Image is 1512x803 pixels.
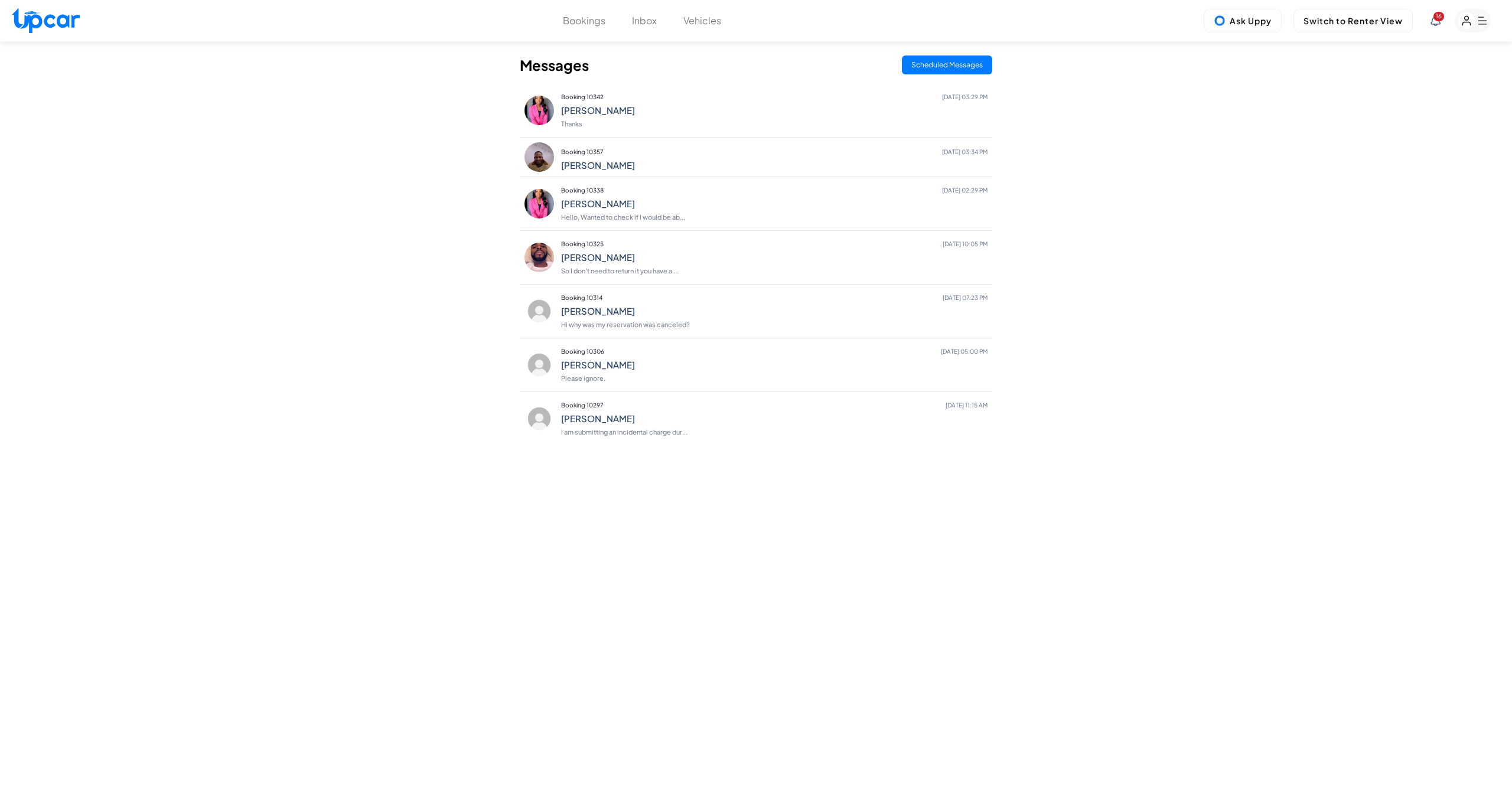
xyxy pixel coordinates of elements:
img: Upcar Logo [12,8,80,33]
p: Booking 10357 [561,143,988,160]
span: [DATE] 03:34 PM [942,143,988,160]
p: I am submitting an incidental charge dur... [561,424,988,440]
img: profile [524,404,554,433]
img: profile [524,142,554,172]
button: Ask Uppy [1204,9,1282,32]
p: Booking 10342 [561,89,988,105]
span: You have new notifications [1433,12,1444,21]
h4: [PERSON_NAME] [561,160,988,171]
button: Bookings [563,14,605,28]
p: Booking 10297 [561,397,988,413]
button: Scheduled Messages [902,56,992,74]
span: [DATE] 10:05 PM [943,236,988,252]
img: profile [524,243,554,272]
button: Inbox [632,14,657,28]
h4: [PERSON_NAME] [561,252,988,263]
p: Booking 10325 [561,236,988,252]
span: [DATE] 02:29 PM [942,182,988,198]
h2: Messages [520,56,589,74]
p: Please ignore. [561,370,988,387]
img: profile [524,296,554,326]
span: [DATE] 03:29 PM [942,89,988,105]
h4: [PERSON_NAME] [561,306,988,316]
span: [DATE] 11:15 AM [946,397,988,413]
h4: [PERSON_NAME] [561,413,988,424]
h4: [PERSON_NAME] [561,198,988,209]
span: [DATE] 07:23 PM [943,289,988,306]
p: Booking 10338 [561,182,988,198]
img: Uppy [1214,15,1226,27]
img: profile [524,96,554,125]
p: Booking 10306 [561,343,988,360]
h4: [PERSON_NAME] [561,105,988,116]
h4: [PERSON_NAME] [561,360,988,370]
p: Booking 10314 [561,289,988,306]
button: Switch to Renter View [1293,9,1413,32]
span: [DATE] 05:00 PM [941,343,988,360]
p: Thanks [561,116,988,132]
img: profile [524,350,554,380]
img: profile [524,189,554,218]
button: Vehicles [683,14,721,28]
p: So I don't need to return it you have a ... [561,263,988,279]
p: Hi why was my reservation was canceled? [561,316,988,333]
p: Hello, Wanted to check if I would be ab... [561,209,988,226]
